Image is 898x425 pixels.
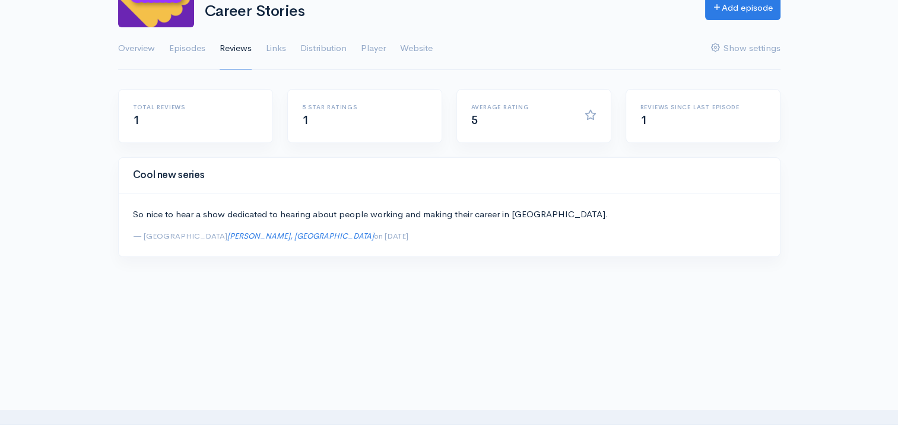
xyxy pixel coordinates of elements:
[205,3,691,20] h1: Career Stories
[361,27,386,70] a: Player
[640,113,648,128] span: 1
[133,170,766,181] h3: Cool new series
[227,231,374,241] cite: Source Title
[118,27,155,70] a: Overview
[220,27,252,70] a: Reviews
[133,113,140,128] span: 1
[400,27,433,70] a: Website
[302,113,309,128] span: 1
[133,104,258,110] h6: Total reviews
[640,104,766,110] h6: Reviews since last episode
[133,230,766,242] footer: [GEOGRAPHIC_DATA] on [DATE]
[300,27,347,70] a: Distribution
[133,208,766,221] p: So nice to hear a show dedicated to hearing about people working and making their career in [GEOG...
[169,27,205,70] a: Episodes
[227,231,374,241] a: [PERSON_NAME], [GEOGRAPHIC_DATA]
[471,113,478,128] span: 5
[302,104,427,110] h6: 5 star ratings
[266,27,286,70] a: Links
[471,104,570,110] h6: Average rating
[711,27,780,70] a: Show settings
